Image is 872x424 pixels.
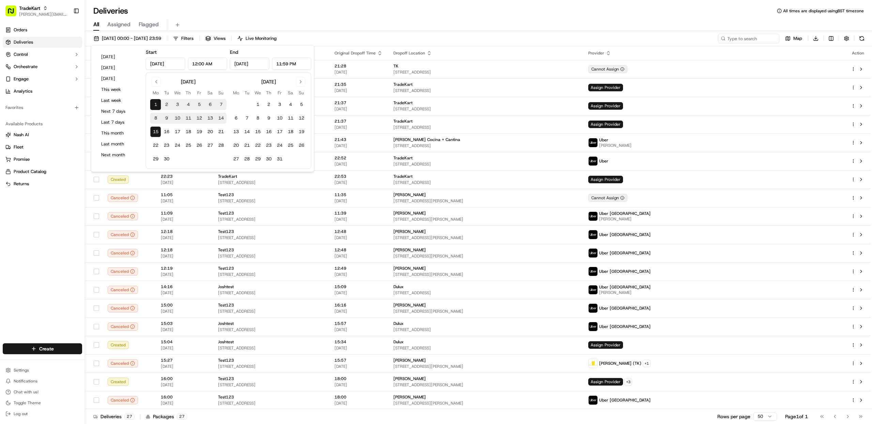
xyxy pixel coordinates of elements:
[393,198,577,204] span: [STREET_ADDRESS][PERSON_NAME]
[5,132,79,138] a: Nash AI
[98,117,139,127] button: Last 7 days
[588,84,623,91] span: Assign Provider
[218,192,234,198] span: Test123
[588,65,627,73] div: Cannot Assign
[14,378,37,384] span: Notifications
[5,144,79,150] a: Fleet
[150,89,161,96] th: Monday
[14,65,27,78] img: 4920774857489_3d7f54699973ba98c624_72.jpg
[334,155,383,161] span: 22:52
[218,217,324,222] span: [STREET_ADDRESS]
[3,365,82,375] button: Settings
[285,99,296,110] button: 4
[231,113,242,124] button: 6
[183,89,194,96] th: Thursday
[7,28,124,38] p: Welcome 👋
[793,35,802,42] span: Map
[98,85,139,94] button: This week
[14,367,29,373] span: Settings
[589,304,597,313] img: uber-new-logo.jpeg
[205,89,216,96] th: Saturday
[5,181,79,187] a: Returns
[334,229,383,234] span: 12:48
[274,154,285,164] button: 31
[599,216,651,222] span: [PERSON_NAME]
[334,125,383,130] span: [DATE]
[3,49,82,60] button: Control
[589,267,597,276] img: uber-new-logo.jpeg
[599,143,632,148] span: [PERSON_NAME]
[242,140,252,151] button: 21
[274,140,285,151] button: 24
[3,86,82,97] a: Analytics
[107,20,130,29] span: Assigned
[108,323,138,331] button: Canceled
[161,235,207,240] span: [DATE]
[93,20,99,29] span: All
[334,161,383,167] span: [DATE]
[194,126,205,137] button: 19
[231,154,242,164] button: 27
[98,107,139,116] button: Next 7 days
[3,129,82,140] button: Nash AI
[108,267,138,276] button: Canceled
[263,99,274,110] button: 2
[263,126,274,137] button: 16
[161,126,172,137] button: 16
[242,113,252,124] button: 7
[334,119,383,124] span: 21:37
[108,231,138,239] button: Canceled
[31,65,112,72] div: Start new chat
[589,138,597,147] img: uber-new-logo.jpeg
[108,359,138,367] div: Canceled
[55,150,112,162] a: 💻API Documentation
[252,126,263,137] button: 15
[150,140,161,151] button: 22
[718,34,779,43] input: Type to search
[183,140,194,151] button: 25
[14,76,29,82] span: Engage
[3,387,82,397] button: Chat with us!
[588,102,623,110] span: Assign Provider
[274,99,285,110] button: 3
[188,58,227,70] input: Time
[851,50,865,56] div: Action
[91,34,164,43] button: [DATE] 00:00 - [DATE] 23:59
[218,210,234,216] span: Test123
[643,360,651,367] button: +1
[14,64,37,70] span: Orchestrate
[334,137,383,142] span: 21:43
[21,106,55,111] span: [PERSON_NAME]
[161,247,207,253] span: 12:18
[161,210,207,216] span: 11:09
[5,156,79,162] a: Promise
[252,89,263,96] th: Wednesday
[393,192,426,198] span: [PERSON_NAME]
[252,154,263,164] button: 29
[263,89,274,96] th: Thursday
[393,143,577,148] span: [STREET_ADDRESS]
[7,99,18,110] img: Frederick Szydlowski
[98,150,139,160] button: Next month
[216,89,227,96] th: Sunday
[589,157,597,166] img: uber-new-logo.jpeg
[599,232,651,237] span: Uber [GEOGRAPHIC_DATA]
[152,77,161,87] button: Go to previous month
[3,409,82,419] button: Log out
[7,89,46,94] div: Past conversations
[334,63,383,69] span: 21:28
[161,113,172,124] button: 9
[214,35,225,42] span: Views
[139,20,159,29] span: Flagged
[334,210,383,216] span: 11:39
[334,217,383,222] span: [DATE]
[161,229,207,234] span: 12:18
[205,140,216,151] button: 27
[393,119,412,124] span: TradeKart
[218,229,234,234] span: Test123
[334,192,383,198] span: 11:35
[393,88,577,93] span: [STREET_ADDRESS]
[14,132,29,138] span: Nash AI
[161,89,172,96] th: Tuesday
[108,194,138,202] div: Canceled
